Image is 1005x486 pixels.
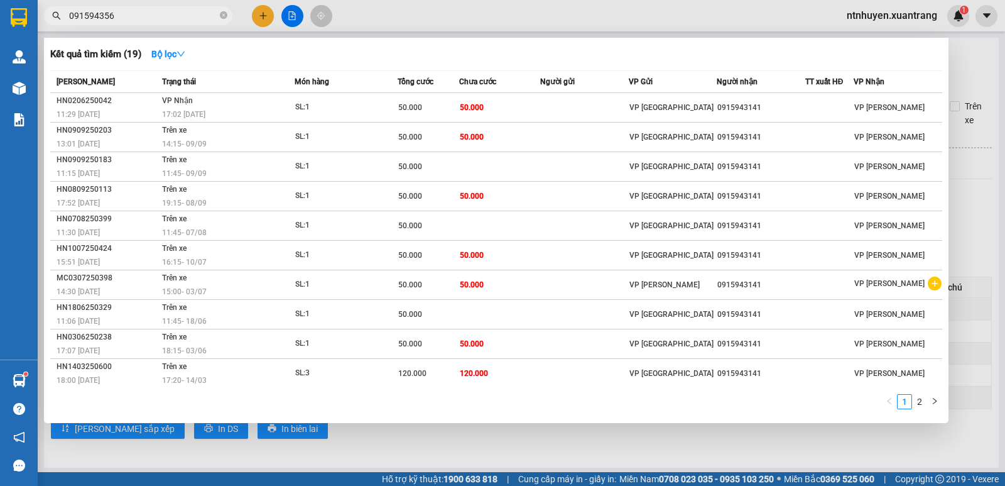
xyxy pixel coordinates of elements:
span: 50.000 [460,251,484,260]
span: Trên xe [162,303,187,312]
span: 120.000 [460,369,488,378]
div: 0915943141 [717,101,804,114]
span: VP [GEOGRAPHIC_DATA] [629,103,714,112]
button: left [882,394,897,409]
span: Trên xe [162,214,187,223]
li: 2 [912,394,927,409]
span: VP Nhận [854,77,884,86]
span: 50.000 [398,221,422,230]
span: VP [PERSON_NAME] [854,103,925,112]
span: Trên xe [162,273,187,282]
span: VP [GEOGRAPHIC_DATA] [629,310,714,319]
span: VP [PERSON_NAME] [854,251,925,260]
span: close-circle [220,10,227,22]
span: 14:15 - 09/09 [162,140,207,148]
span: 50.000 [460,280,484,289]
span: VP [GEOGRAPHIC_DATA] [629,133,714,141]
span: 11:06 [DATE] [57,317,100,326]
div: HN1007250424 [57,242,158,255]
span: message [13,460,25,472]
span: Trạng thái [162,77,196,86]
span: 50.000 [398,340,422,348]
div: SL: 1 [295,337,389,351]
div: HN0809250113 [57,183,158,196]
div: HN1403250600 [57,360,158,373]
li: Previous Page [882,394,897,409]
div: 0915943141 [717,131,804,144]
span: Trên xe [162,126,187,135]
div: SL: 1 [295,219,389,233]
span: 17:07 [DATE] [57,346,100,355]
img: logo-vxr [11,8,27,27]
span: 11:45 - 07/08 [162,228,207,237]
div: 0915943141 [717,190,804,203]
div: 0915943141 [717,279,804,292]
span: down [177,50,185,58]
span: 11:30 [DATE] [57,228,100,237]
div: SL: 1 [295,160,389,174]
a: 1 [898,395,911,409]
span: 15:51 [DATE] [57,258,100,267]
span: 14:30 [DATE] [57,287,100,296]
span: [PERSON_NAME] [57,77,115,86]
span: Tổng cước [398,77,433,86]
span: 50.000 [460,133,484,141]
div: 0915943141 [717,367,804,380]
span: VP Nhận [162,96,193,105]
span: 50.000 [398,280,422,289]
span: plus-circle [928,277,942,290]
div: 0915943141 [717,249,804,262]
span: 50.000 [398,251,422,260]
img: warehouse-icon [13,374,26,387]
span: TT xuất HĐ [805,77,844,86]
h3: Kết quả tìm kiếm ( 19 ) [50,48,141,61]
div: 0915943141 [717,338,804,351]
span: search [52,11,61,20]
span: VP [GEOGRAPHIC_DATA] [629,369,714,378]
span: VP [PERSON_NAME] [854,369,925,378]
div: HN0206250042 [57,94,158,108]
button: right [927,394,942,409]
span: 50.000 [460,192,484,201]
span: Trên xe [162,333,187,341]
span: 11:29 [DATE] [57,110,100,119]
span: 16:15 - 10/07 [162,258,207,267]
div: HN0306250238 [57,331,158,344]
span: 17:02 [DATE] [162,110,205,119]
span: VP [PERSON_NAME] [854,221,925,230]
span: VP [GEOGRAPHIC_DATA] [629,340,714,348]
div: SL: 1 [295,248,389,262]
span: 18:15 - 03/06 [162,346,207,355]
button: Bộ lọcdown [141,44,195,64]
sup: 1 [24,372,28,376]
span: Trên xe [162,244,187,253]
span: Người gửi [540,77,575,86]
div: HN0909250203 [57,124,158,137]
span: VP [GEOGRAPHIC_DATA] [629,192,714,201]
span: 17:20 - 14/03 [162,376,207,385]
span: 50.000 [460,103,484,112]
span: Trên xe [162,155,187,164]
span: VP [GEOGRAPHIC_DATA] [629,221,714,230]
span: VP [PERSON_NAME] [629,280,700,289]
div: MC0307250398 [57,272,158,285]
span: 50.000 [398,192,422,201]
div: 0915943141 [717,219,804,233]
span: Món hàng [295,77,329,86]
span: right [931,397,938,405]
div: 0915943141 [717,308,804,321]
span: VP [PERSON_NAME] [854,340,925,348]
span: 50.000 [398,133,422,141]
span: 11:45 - 18/06 [162,317,207,326]
span: VP [PERSON_NAME] [854,162,925,171]
span: Trên xe [162,185,187,194]
span: close-circle [220,11,227,19]
span: VP [PERSON_NAME] [854,133,925,141]
div: HN1806250329 [57,301,158,314]
span: question-circle [13,403,25,415]
span: 50.000 [398,162,422,171]
span: Chưa cước [459,77,496,86]
div: SL: 1 [295,307,389,321]
span: 19:15 - 08/09 [162,199,207,207]
li: Next Page [927,394,942,409]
